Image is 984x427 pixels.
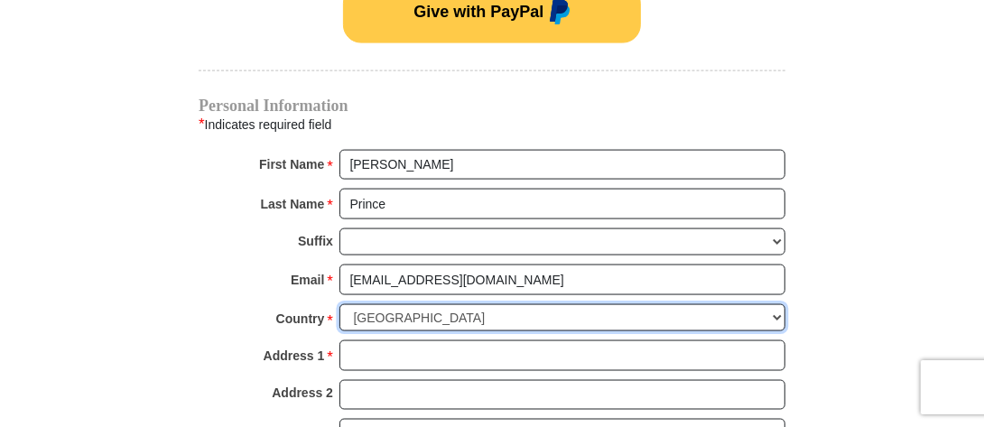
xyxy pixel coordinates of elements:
strong: Country [276,306,325,331]
strong: Email [291,267,324,292]
strong: Address 1 [264,343,325,368]
span: Give with PayPal [413,4,543,22]
strong: First Name [259,152,324,177]
strong: Address 2 [272,380,333,405]
strong: Last Name [261,191,325,217]
div: Indicates required field [199,113,785,136]
h4: Personal Information [199,98,785,113]
strong: Suffix [298,228,333,254]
